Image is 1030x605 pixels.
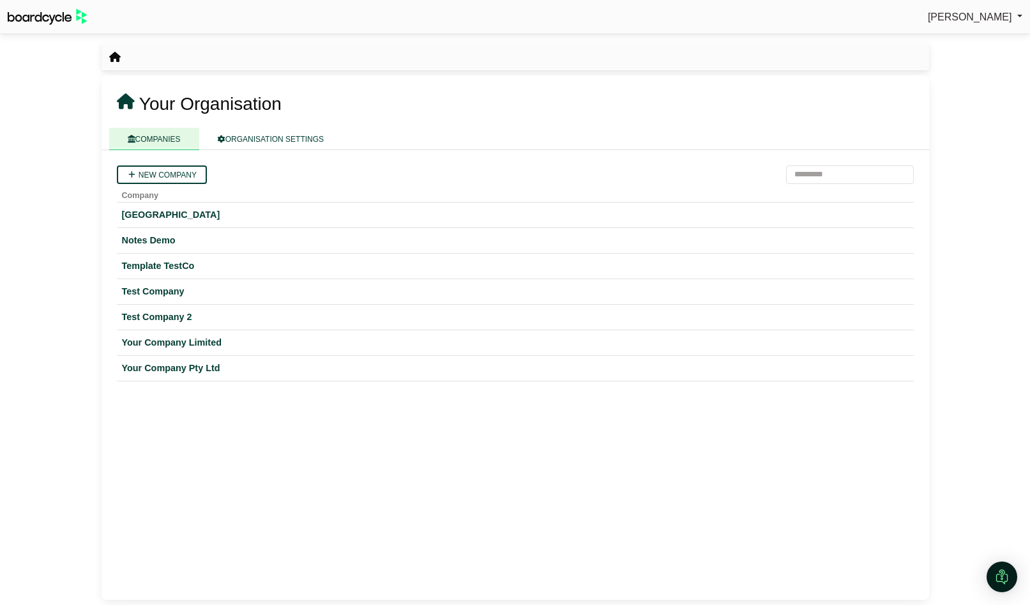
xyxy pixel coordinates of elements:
div: Open Intercom Messenger [987,562,1017,592]
a: COMPANIES [109,128,199,150]
img: BoardcycleBlackGreen-aaafeed430059cb809a45853b8cf6d952af9d84e6e89e1f1685b34bfd5cb7d64.svg [8,9,87,25]
a: Notes Demo [122,233,909,248]
th: Company [117,184,914,203]
span: [PERSON_NAME] [928,11,1012,22]
a: Template TestCo [122,259,909,273]
a: Your Company Pty Ltd [122,361,909,376]
nav: breadcrumb [109,49,121,66]
span: Your Organisation [139,94,282,114]
a: ORGANISATION SETTINGS [199,128,342,150]
a: Test Company 2 [122,310,909,325]
a: New company [117,165,207,184]
a: Test Company [122,284,909,299]
a: Your Company Limited [122,335,909,350]
a: [GEOGRAPHIC_DATA] [122,208,909,222]
a: [PERSON_NAME] [928,9,1022,26]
